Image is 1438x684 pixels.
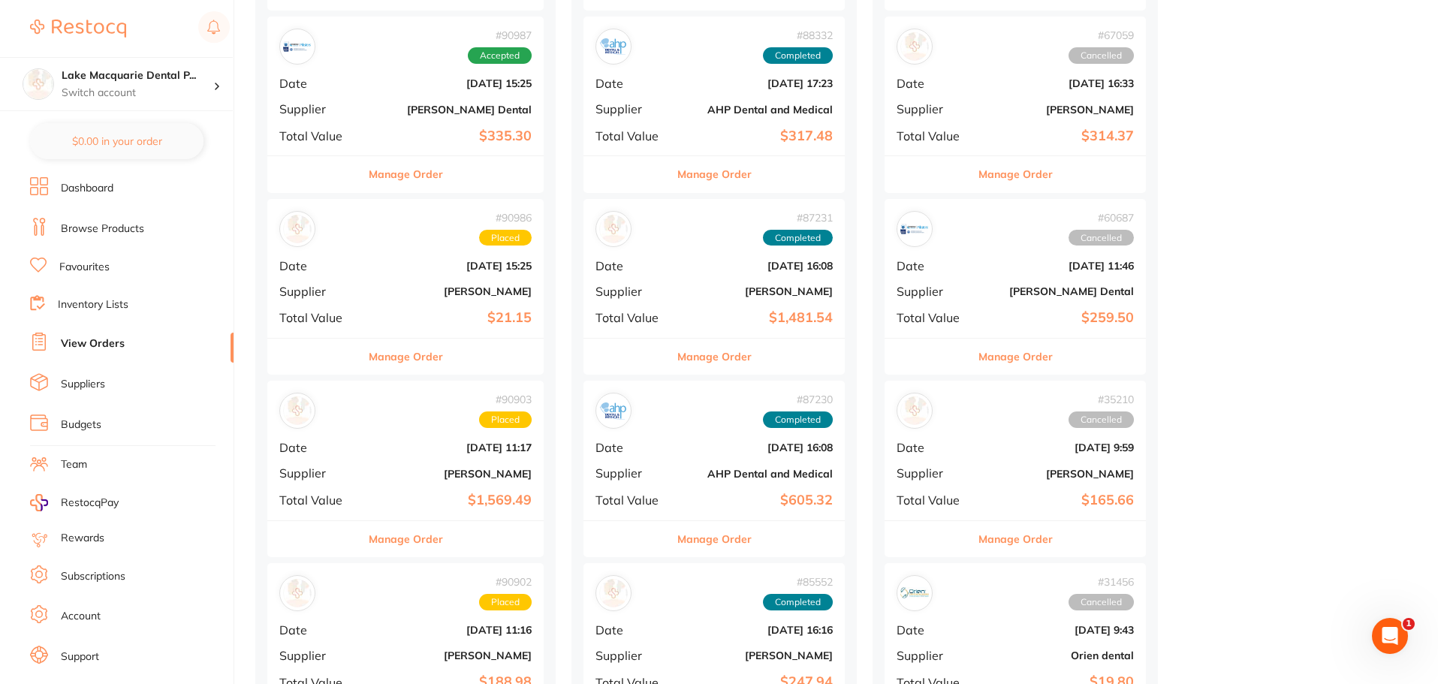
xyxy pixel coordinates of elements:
iframe: Intercom live chat [1372,618,1408,654]
b: Orien dental [984,649,1134,661]
a: Account [61,609,101,624]
span: Date [897,623,972,637]
span: Date [279,77,360,90]
span: # 90987 [468,29,532,41]
span: Accepted [468,47,532,64]
img: Erskine Dental [283,32,312,61]
span: Total Value [897,493,972,507]
img: Adam Dental [283,215,312,243]
span: Placed [479,594,532,610]
b: $317.48 [683,128,833,144]
span: Supplier [595,285,671,298]
b: [DATE] 17:23 [683,77,833,89]
span: # 87230 [763,393,833,405]
span: # 31456 [1069,576,1134,588]
b: $259.50 [984,310,1134,326]
span: Date [595,623,671,637]
span: Total Value [279,493,360,507]
a: Browse Products [61,221,144,237]
b: [DATE] 15:25 [372,260,532,272]
b: $21.15 [372,310,532,326]
p: Switch account [62,86,213,101]
span: Supplier [897,466,972,480]
b: [PERSON_NAME] [372,649,532,661]
span: Completed [763,230,833,246]
b: [PERSON_NAME] Dental [984,285,1134,297]
span: Total Value [595,493,671,507]
img: Adam Dental [900,32,929,61]
img: Lake Macquarie Dental Practice [23,69,53,99]
img: AHP Dental and Medical [599,396,628,425]
b: [DATE] 11:17 [372,441,532,453]
span: Total Value [595,129,671,143]
a: Budgets [61,417,101,432]
button: Manage Order [369,339,443,375]
a: Support [61,649,99,664]
b: [DATE] 16:33 [984,77,1134,89]
b: $165.66 [984,493,1134,508]
b: [PERSON_NAME] [372,285,532,297]
h4: Lake Macquarie Dental Practice [62,68,213,83]
span: 1 [1403,618,1415,630]
b: AHP Dental and Medical [683,104,833,116]
b: [DATE] 11:46 [984,260,1134,272]
span: # 87231 [763,212,833,224]
a: Restocq Logo [30,11,126,46]
b: [DATE] 15:25 [372,77,532,89]
a: Team [61,457,87,472]
span: Date [897,77,972,90]
span: Supplier [897,285,972,298]
span: Completed [763,47,833,64]
a: Suppliers [61,377,105,392]
b: [DATE] 16:16 [683,624,833,636]
span: Supplier [279,466,360,480]
span: Supplier [595,102,671,116]
b: [PERSON_NAME] [984,468,1134,480]
div: Henry Schein Halas#90903PlacedDate[DATE] 11:17Supplier[PERSON_NAME]Total Value$1,569.49Manage Order [267,381,544,557]
button: Manage Order [369,156,443,192]
div: Erskine Dental#90987AcceptedDate[DATE] 15:25Supplier[PERSON_NAME] DentalTotal Value$335.30Manage ... [267,17,544,193]
span: # 88332 [763,29,833,41]
span: Cancelled [1069,594,1134,610]
span: Total Value [279,129,360,143]
span: # 67059 [1069,29,1134,41]
span: Date [279,441,360,454]
a: RestocqPay [30,494,119,511]
b: [PERSON_NAME] [683,649,833,661]
span: Cancelled [1069,411,1134,428]
button: Manage Order [978,156,1053,192]
span: Total Value [897,129,972,143]
a: Rewards [61,531,104,546]
button: Manage Order [677,521,752,557]
img: RestocqPay [30,494,48,511]
span: # 90986 [479,212,532,224]
a: Inventory Lists [58,297,128,312]
span: Supplier [279,649,360,662]
img: Henry Schein Halas [900,396,929,425]
span: Supplier [279,285,360,298]
button: Manage Order [978,521,1053,557]
span: Date [279,259,360,273]
span: # 60687 [1069,212,1134,224]
b: [PERSON_NAME] [984,104,1134,116]
span: Placed [479,230,532,246]
a: View Orders [61,336,125,351]
b: $335.30 [372,128,532,144]
span: Date [279,623,360,637]
b: [PERSON_NAME] [372,468,532,480]
img: Henry Schein Halas [283,396,312,425]
span: Supplier [897,102,972,116]
span: Supplier [279,102,360,116]
img: Orien dental [900,579,929,607]
b: [DATE] 16:08 [683,260,833,272]
span: Date [897,441,972,454]
span: # 90903 [479,393,532,405]
span: Placed [479,411,532,428]
span: Cancelled [1069,47,1134,64]
div: Adam Dental#90986PlacedDate[DATE] 15:25Supplier[PERSON_NAME]Total Value$21.15Manage Order [267,199,544,375]
img: Henry Schein Halas [599,579,628,607]
span: # 35210 [1069,393,1134,405]
b: $605.32 [683,493,833,508]
b: $1,481.54 [683,310,833,326]
img: AHP Dental and Medical [599,32,628,61]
